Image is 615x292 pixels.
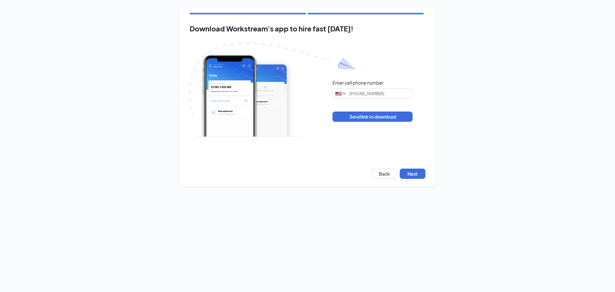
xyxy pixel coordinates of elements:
[333,89,348,98] div: United States: +1
[332,112,413,122] button: Send link to download
[332,79,384,86] div: Enter cell phone number
[372,169,397,179] button: Back
[400,169,425,179] button: Next
[190,25,425,33] h2: Download Workstream's app to hire fast [DATE]!
[190,43,356,137] img: Download Workstream's app with paper plane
